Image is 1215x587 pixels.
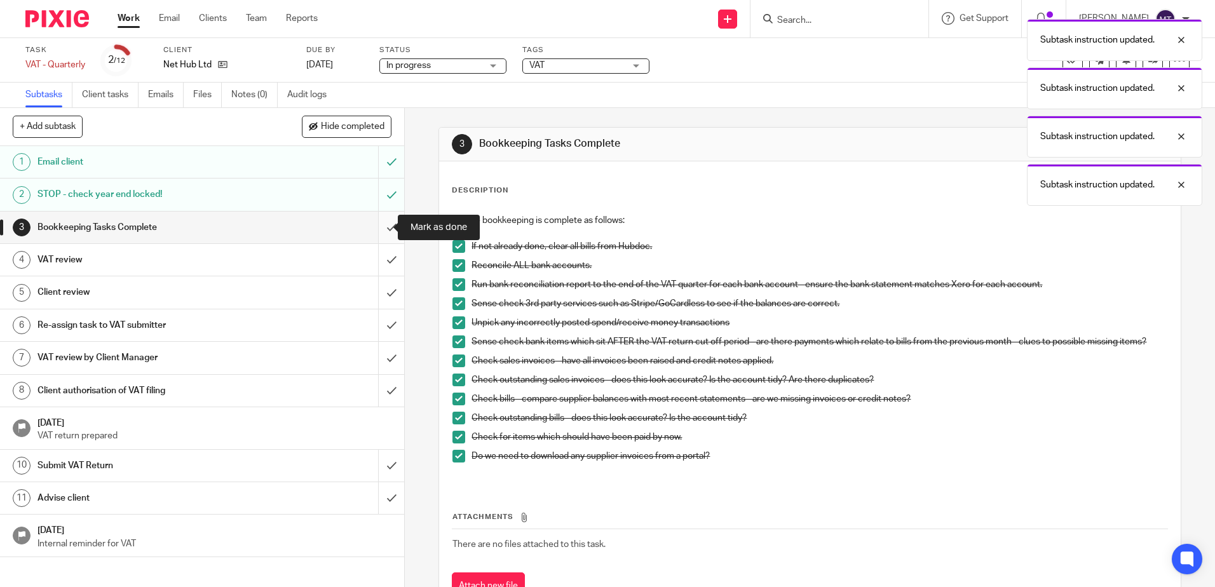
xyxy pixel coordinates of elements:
div: 6 [13,316,31,334]
div: 4 [13,251,31,269]
p: Check sales invoices - have all invoices been raised and credit notes applied. [472,354,1167,367]
h1: Email client [37,152,256,172]
h1: VAT review [37,250,256,269]
h1: VAT review by Client Manager [37,348,256,367]
button: Hide completed [302,116,391,137]
label: Due by [306,45,363,55]
h1: Client authorisation of VAT filing [37,381,256,400]
p: Internal reminder for VAT [37,537,392,550]
p: Sense check bank items which sit AFTER the VAT return cut off period - are there payments which r... [472,335,1167,348]
label: Task [25,45,85,55]
h1: Re-assign task to VAT submitter [37,316,256,335]
p: Reconcile ALL bank accounts. [472,259,1167,272]
a: Client tasks [82,83,139,107]
div: VAT - Quarterly [25,58,85,71]
img: Pixie [25,10,89,27]
p: Ensure bookkeeping is complete as follows: [452,214,1167,227]
a: Work [118,12,140,25]
p: Sense check 3rd party services such as Stripe/GoCardless to see if the balances are correct. [472,297,1167,310]
div: 3 [13,219,31,236]
div: 1 [13,153,31,171]
p: Check outstanding sales invoices - does this look accurate? Is the account tidy? Are there duplic... [472,374,1167,386]
p: Unpick any incorrectly posted spend/receive money transactions [472,316,1167,329]
div: 7 [13,349,31,367]
p: Subtask instruction updated. [1040,82,1155,95]
div: 10 [13,457,31,475]
span: Hide completed [321,122,384,132]
a: Files [193,83,222,107]
h1: Advise client [37,489,256,508]
label: Tags [522,45,649,55]
p: Check outstanding bills - does this look accurate? Is the account tidy? [472,412,1167,424]
h1: [DATE] [37,414,392,429]
a: Subtasks [25,83,72,107]
label: Status [379,45,506,55]
a: Clients [199,12,227,25]
label: Client [163,45,290,55]
p: VAT return prepared [37,429,392,442]
p: Subtask instruction updated. [1040,130,1155,143]
p: Subtask instruction updated. [1040,34,1155,46]
p: Net Hub Ltd [163,58,212,71]
div: 3 [452,134,472,154]
span: There are no files attached to this task. [452,540,606,549]
p: Check for items which should have been paid by now. [472,431,1167,443]
h1: Submit VAT Return [37,456,256,475]
div: 11 [13,489,31,507]
p: Description [452,186,508,196]
span: Attachments [452,513,513,520]
a: Email [159,12,180,25]
a: Notes (0) [231,83,278,107]
div: 5 [13,284,31,302]
h1: Bookkeeping Tasks Complete [37,218,256,237]
h1: Bookkeeping Tasks Complete [479,137,837,151]
p: Subtask instruction updated. [1040,179,1155,191]
small: /12 [114,57,125,64]
h1: Client review [37,283,256,302]
div: 2 [13,186,31,204]
p: If not already done, clear all bills from Hubdoc. [472,240,1167,253]
img: svg%3E [1155,9,1176,29]
div: 8 [13,382,31,400]
a: Audit logs [287,83,336,107]
button: + Add subtask [13,116,83,137]
p: Run bank reconciliation report to the end of the VAT quarter for each bank account - ensure the b... [472,278,1167,291]
p: Check bills - compare supplier balances with most recent statements - are we missing invoices or ... [472,393,1167,405]
a: Team [246,12,267,25]
div: 2 [108,53,125,67]
span: [DATE] [306,60,333,69]
h1: [DATE] [37,521,392,537]
span: VAT [529,61,545,70]
h1: STOP - check year end locked! [37,185,256,204]
a: Emails [148,83,184,107]
a: Reports [286,12,318,25]
span: In progress [386,61,431,70]
p: Do we need to download any supplier invoices from a portal? [472,450,1167,462]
